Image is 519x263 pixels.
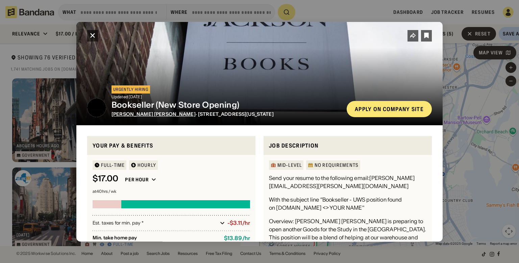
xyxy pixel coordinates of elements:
a: [PERSON_NAME] [PERSON_NAME] [112,111,196,117]
div: Apply on company site [355,106,424,111]
div: Your pay & benefits [93,141,250,150]
div: Full-time [101,163,125,167]
img: McNally Jackson logo [87,98,106,117]
div: · [STREET_ADDRESS][US_STATE] [112,111,341,117]
div: With the subject line ”Bookseller - UWS position found on [DOMAIN_NAME] <> YOUR NAME" [269,195,426,212]
div: Est. taxes for min. pay * [93,219,217,226]
div: at 40 hrs / wk [93,189,250,193]
div: Min. take home pay [93,235,219,241]
a: [PERSON_NAME][EMAIL_ADDRESS][PERSON_NAME][DOMAIN_NAME] [269,175,415,189]
div: $ 13.89 / hr [224,235,250,241]
div: No Requirements [315,163,359,167]
div: Job Description [269,141,426,150]
a: Apply on company site [347,101,432,117]
div: $ 17.00 [93,174,118,184]
div: Send your resume to the following email: [269,174,426,190]
div: -$3.11/hr [227,220,250,226]
div: Per hour [125,177,149,183]
div: Urgently hiring [113,87,148,91]
div: Mid-Level [277,163,302,167]
div: Bookseller (New Store Opening) [112,100,341,110]
div: HOURLY [138,163,156,167]
div: Updated [DATE] [112,95,341,99]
